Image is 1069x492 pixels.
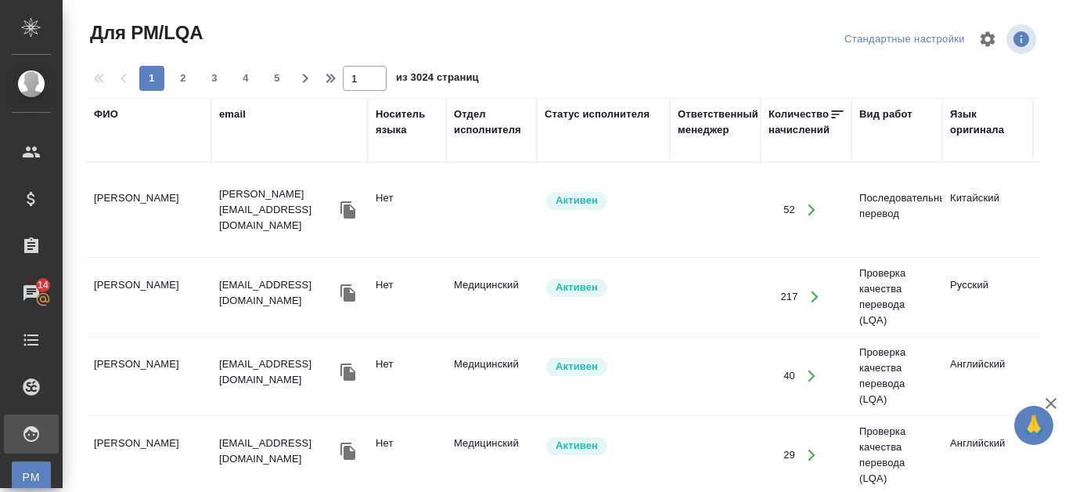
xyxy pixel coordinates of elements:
[796,440,828,472] button: Открыть работы
[783,202,795,218] div: 52
[942,270,1033,324] td: Русский
[446,349,537,403] td: Медицинский
[202,71,227,86] span: 3
[678,107,758,138] div: Ответственный менеджер
[545,277,662,298] div: Рядовой исполнитель: назначай с учетом рейтинга
[4,273,59,313] a: 14
[1014,406,1053,445] button: 🙏
[219,356,337,388] p: [EMAIL_ADDRESS][DOMAIN_NAME]
[337,198,360,222] button: Скопировать
[265,66,290,91] button: 5
[446,428,537,483] td: Медицинский
[219,277,337,309] p: [EMAIL_ADDRESS][DOMAIN_NAME]
[233,71,258,86] span: 4
[233,66,258,91] button: 4
[94,107,118,122] div: ФИО
[337,281,360,305] button: Скопировать
[545,190,662,212] div: Рядовой исполнитель: назначай с учетом рейтинга
[368,270,446,324] td: Нет
[545,107,650,122] div: Статус исполнителя
[368,183,446,237] td: Нет
[396,68,479,91] span: из 3024 страниц
[796,194,828,226] button: Открыть работы
[780,289,797,305] div: 217
[942,428,1033,483] td: Английский
[219,436,337,467] p: [EMAIL_ADDRESS][DOMAIN_NAME]
[1020,409,1047,442] span: 🙏
[28,277,58,293] span: 14
[783,368,795,384] div: 40
[942,183,1033,237] td: Китайский
[851,183,942,237] td: Последовательный перевод
[86,270,211,324] td: [PERSON_NAME]
[171,71,196,86] span: 2
[556,438,598,454] p: Активен
[368,428,446,483] td: Нет
[1006,24,1039,54] span: Посмотреть информацию
[219,186,337,233] p: [PERSON_NAME][EMAIL_ADDRESS][DOMAIN_NAME]
[950,107,1025,138] div: Язык оригинала
[851,337,942,415] td: Проверка качества перевода (LQA)
[202,66,227,91] button: 3
[368,349,446,403] td: Нет
[556,280,598,295] p: Активен
[219,107,246,122] div: email
[86,183,211,237] td: [PERSON_NAME]
[556,359,598,374] p: Активен
[86,349,211,403] td: [PERSON_NAME]
[799,281,831,313] button: Открыть работы
[942,349,1033,403] td: Английский
[265,71,290,86] span: 5
[545,436,662,457] div: Рядовой исполнитель: назначай с учетом рейтинга
[556,193,598,208] p: Активен
[796,360,828,393] button: Открыть работы
[454,107,529,138] div: Отдел исполнителя
[545,356,662,378] div: Рядовой исполнитель: назначай с учетом рейтинга
[337,360,360,384] button: Скопировать
[86,20,203,45] span: Для PM/LQA
[851,258,942,336] td: Проверка качества перевода (LQA)
[171,66,196,91] button: 2
[768,107,830,138] div: Количество начислений
[783,447,795,463] div: 29
[859,107,912,122] div: Вид работ
[86,428,211,483] td: [PERSON_NAME]
[337,440,360,463] button: Скопировать
[969,20,1006,58] span: Настроить таблицу
[840,27,969,52] div: split button
[446,270,537,324] td: Медицинский
[376,107,438,138] div: Носитель языка
[20,469,43,485] span: PM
